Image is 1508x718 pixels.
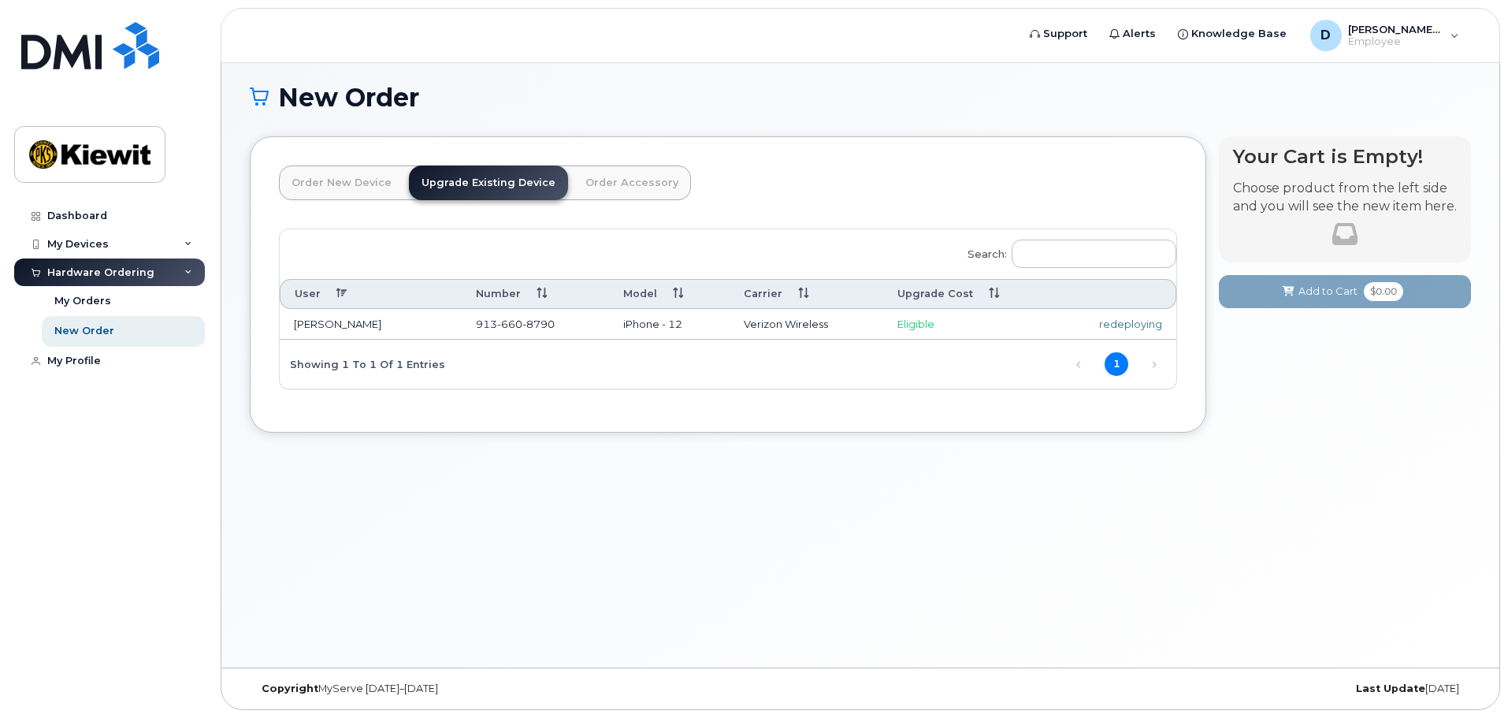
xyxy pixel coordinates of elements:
div: MyServe [DATE]–[DATE] [250,683,657,695]
a: Upgrade Existing Device [409,166,568,200]
strong: Last Update [1356,683,1425,694]
a: Support [1019,18,1098,50]
p: Choose product from the left side and you will see the new item here. [1233,180,1457,216]
span: Knowledge Base [1191,26,1287,42]
span: [PERSON_NAME].[PERSON_NAME] [1348,23,1443,35]
th: Model: activate to sort column ascending [609,279,730,308]
div: redeploying [1068,317,1162,332]
span: D [1320,26,1331,45]
a: Order Accessory [573,166,691,200]
span: 913 [476,318,555,330]
a: Alerts [1098,18,1167,50]
span: Eligible [897,318,934,330]
iframe: Messenger Launcher [1439,649,1496,706]
th: User: activate to sort column descending [280,279,462,308]
a: Order New Device [279,166,404,200]
label: Search: [957,229,1176,273]
input: Search: [1012,240,1176,268]
th: Upgrade Cost: activate to sort column ascending [883,279,1054,308]
h4: Your Cart is Empty! [1233,146,1457,167]
strong: Copyright [262,683,318,694]
td: Verizon Wireless [730,309,882,340]
td: [PERSON_NAME] [280,309,462,340]
th: Carrier: activate to sort column ascending [730,279,882,308]
span: Add to Cart [1298,284,1358,299]
span: Employee [1348,35,1443,48]
a: Knowledge Base [1167,18,1298,50]
a: Previous [1067,353,1090,377]
div: Dalton.Friedrich [1299,20,1470,51]
a: 1 [1105,352,1128,376]
div: Showing 1 to 1 of 1 entries [280,350,445,377]
div: [DATE] [1064,683,1471,695]
span: Support [1043,26,1087,42]
h1: New Order [250,84,1471,111]
a: Next [1142,353,1166,377]
th: Number: activate to sort column ascending [462,279,609,308]
span: 660 [497,318,522,330]
button: Add to Cart $0.00 [1219,275,1471,307]
span: 8790 [522,318,555,330]
span: Alerts [1123,26,1156,42]
td: iPhone - 12 [609,309,730,340]
span: $0.00 [1364,282,1403,301]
